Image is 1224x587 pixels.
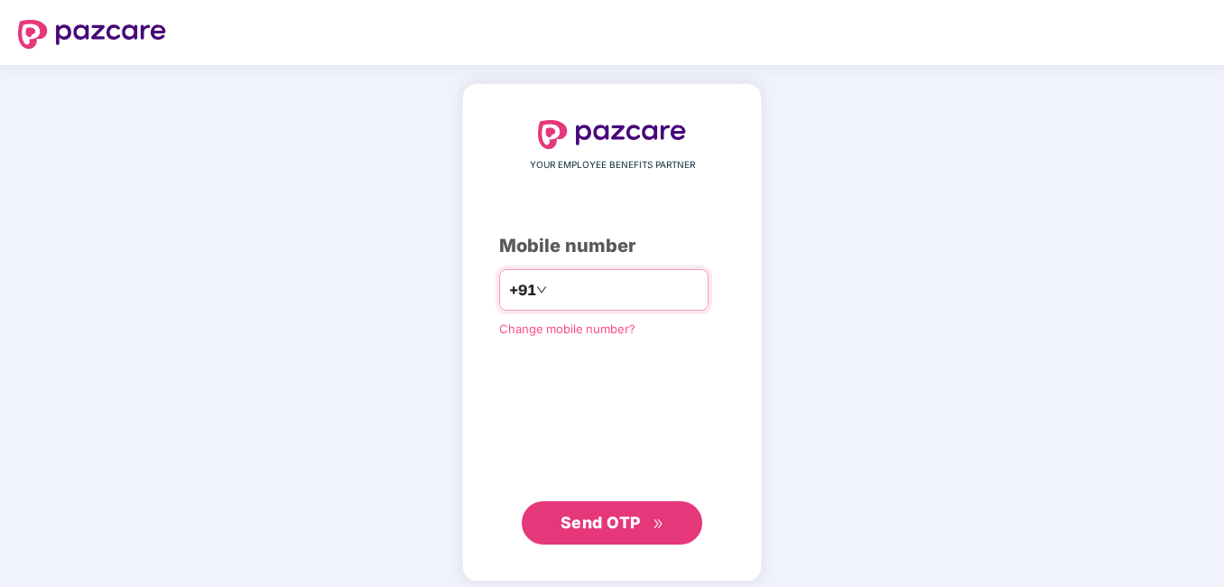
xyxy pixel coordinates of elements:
[499,321,635,336] a: Change mobile number?
[561,513,641,532] span: Send OTP
[18,20,166,49] img: logo
[536,284,547,295] span: down
[538,120,686,149] img: logo
[509,279,536,302] span: +91
[499,232,725,260] div: Mobile number
[653,518,664,530] span: double-right
[522,501,702,545] button: Send OTPdouble-right
[530,158,695,172] span: YOUR EMPLOYEE BENEFITS PARTNER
